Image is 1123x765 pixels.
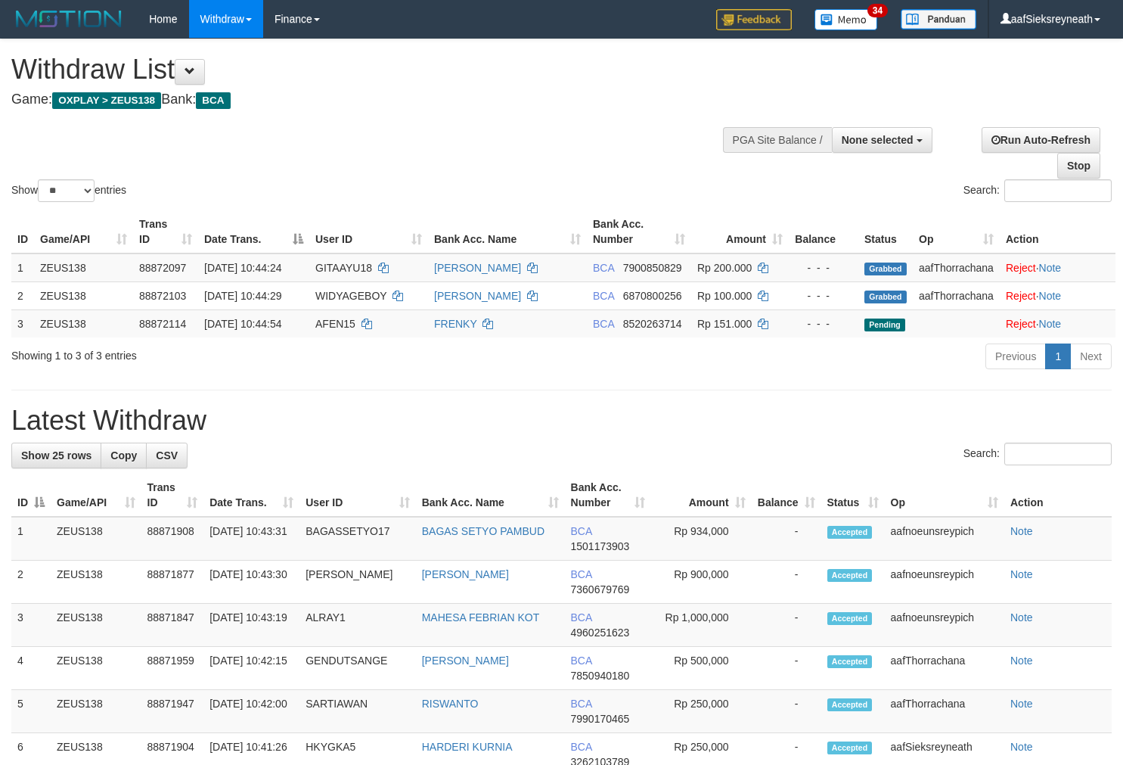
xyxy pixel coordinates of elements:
span: Accepted [827,698,873,711]
a: Note [1039,262,1062,274]
td: 88871908 [141,517,204,561]
span: AFEN15 [315,318,355,330]
span: GITAAYU18 [315,262,372,274]
a: Note [1010,741,1033,753]
a: Reject [1006,290,1036,302]
th: Amount: activate to sort column ascending [651,474,752,517]
span: Accepted [827,742,873,754]
a: Note [1010,568,1033,580]
td: Rp 1,000,000 [651,604,752,647]
a: Previous [985,344,1046,369]
td: ALRAY1 [299,604,415,647]
td: ZEUS138 [51,690,141,733]
td: 3 [11,309,34,337]
th: Bank Acc. Name: activate to sort column ascending [428,210,587,253]
a: RISWANTO [422,698,479,710]
a: CSV [146,443,188,468]
input: Search: [1004,443,1112,465]
input: Search: [1004,179,1112,202]
td: - [752,647,821,690]
span: Copy 8520263714 to clipboard [623,318,682,330]
span: BCA [571,655,592,667]
td: BAGASSETYO17 [299,517,415,561]
button: None selected [832,127,932,153]
span: Rp 200.000 [697,262,752,274]
img: panduan.png [901,9,976,30]
span: Show 25 rows [21,449,92,462]
span: Rp 151.000 [697,318,752,330]
img: Feedback.jpg [716,9,792,30]
span: BCA [571,698,592,710]
td: Rp 250,000 [651,690,752,733]
label: Search: [963,179,1112,202]
a: Note [1039,290,1062,302]
td: [DATE] 10:43:31 [203,517,299,561]
td: aafThorrachana [913,281,1000,309]
td: · [1000,281,1115,309]
td: ZEUS138 [51,604,141,647]
th: Game/API: activate to sort column ascending [34,210,133,253]
span: Copy 4960251623 to clipboard [571,627,630,639]
span: Accepted [827,526,873,539]
span: Accepted [827,655,873,668]
span: [DATE] 10:44:54 [204,318,281,330]
span: Pending [864,319,905,331]
th: Bank Acc. Number: activate to sort column ascending [565,474,651,517]
span: BCA [571,525,592,537]
td: aafThorrachana [885,647,1004,690]
label: Show entries [11,179,126,202]
td: ZEUS138 [34,309,133,337]
th: User ID: activate to sort column ascending [309,210,428,253]
span: BCA [196,92,230,109]
td: ZEUS138 [34,253,133,282]
a: HARDERI KURNIA [422,741,513,753]
span: Copy 1501173903 to clipboard [571,540,630,552]
td: Rp 500,000 [651,647,752,690]
td: ZEUS138 [51,561,141,604]
h1: Latest Withdraw [11,406,1112,436]
td: - [752,517,821,561]
th: Amount: activate to sort column ascending [691,210,789,253]
td: · [1000,309,1115,337]
a: Reject [1006,262,1036,274]
a: [PERSON_NAME] [422,568,509,580]
td: 2 [11,561,51,604]
span: Accepted [827,612,873,625]
span: None selected [842,134,914,146]
td: aafnoeunsreypich [885,561,1004,604]
td: 88871947 [141,690,204,733]
a: Run Auto-Refresh [982,127,1100,153]
span: BCA [593,262,614,274]
span: 88872097 [139,262,186,274]
div: Showing 1 to 3 of 3 entries [11,342,457,363]
th: Date Trans.: activate to sort column ascending [203,474,299,517]
span: Grabbed [864,291,907,303]
th: Balance [789,210,858,253]
th: Bank Acc. Name: activate to sort column ascending [416,474,565,517]
th: ID [11,210,34,253]
span: WIDYAGEBOY [315,290,386,302]
td: 2 [11,281,34,309]
span: BCA [593,290,614,302]
h4: Game: Bank: [11,92,734,107]
th: Bank Acc. Number: activate to sort column ascending [587,210,691,253]
td: ZEUS138 [51,647,141,690]
th: Balance: activate to sort column ascending [752,474,821,517]
td: - [752,561,821,604]
a: [PERSON_NAME] [434,290,521,302]
a: Note [1010,655,1033,667]
span: 34 [867,4,888,17]
td: GENDUTSANGE [299,647,415,690]
th: Trans ID: activate to sort column ascending [133,210,198,253]
th: Op: activate to sort column ascending [913,210,1000,253]
span: Copy 7990170465 to clipboard [571,713,630,725]
span: Copy 7360679769 to clipboard [571,583,630,596]
a: [PERSON_NAME] [422,655,509,667]
td: - [752,690,821,733]
a: Reject [1006,318,1036,330]
td: ZEUS138 [34,281,133,309]
td: 1 [11,517,51,561]
span: Accepted [827,569,873,582]
td: - [752,604,821,647]
th: Status: activate to sort column ascending [821,474,885,517]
